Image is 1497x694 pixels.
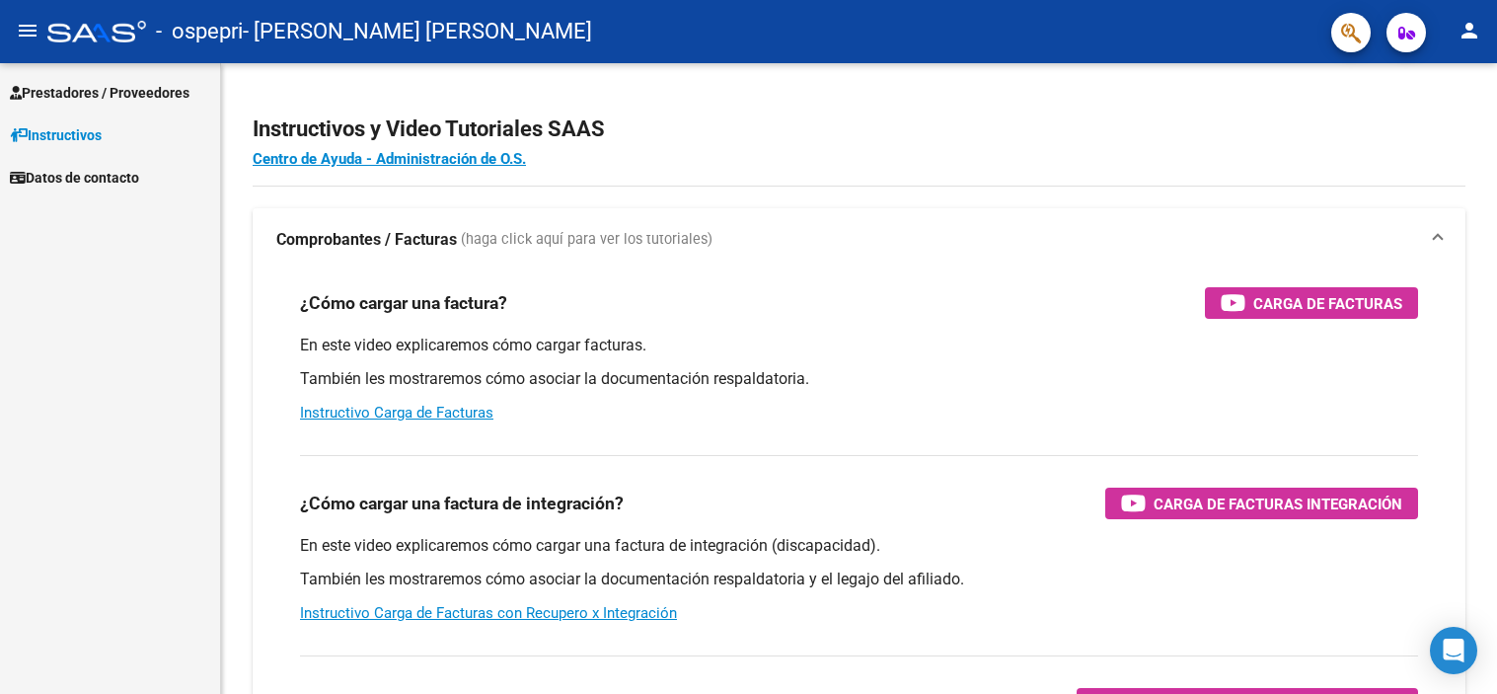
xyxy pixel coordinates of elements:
[300,289,507,317] h3: ¿Cómo cargar una factura?
[253,150,526,168] a: Centro de Ayuda - Administración de O.S.
[1458,19,1481,42] mat-icon: person
[156,10,243,53] span: - ospepri
[253,111,1465,148] h2: Instructivos y Video Tutoriales SAAS
[300,404,493,422] a: Instructivo Carga de Facturas
[276,229,457,251] strong: Comprobantes / Facturas
[253,208,1465,271] mat-expansion-panel-header: Comprobantes / Facturas (haga click aquí para ver los tutoriales)
[1430,627,1477,674] div: Open Intercom Messenger
[300,335,1418,356] p: En este video explicaremos cómo cargar facturas.
[300,569,1418,590] p: También les mostraremos cómo asociar la documentación respaldatoria y el legajo del afiliado.
[300,604,677,622] a: Instructivo Carga de Facturas con Recupero x Integración
[300,490,624,517] h3: ¿Cómo cargar una factura de integración?
[461,229,712,251] span: (haga click aquí para ver los tutoriales)
[10,167,139,189] span: Datos de contacto
[16,19,39,42] mat-icon: menu
[1154,492,1402,516] span: Carga de Facturas Integración
[243,10,592,53] span: - [PERSON_NAME] [PERSON_NAME]
[1205,287,1418,319] button: Carga de Facturas
[1253,291,1402,316] span: Carga de Facturas
[1105,488,1418,519] button: Carga de Facturas Integración
[10,124,102,146] span: Instructivos
[300,368,1418,390] p: También les mostraremos cómo asociar la documentación respaldatoria.
[300,535,1418,557] p: En este video explicaremos cómo cargar una factura de integración (discapacidad).
[10,82,189,104] span: Prestadores / Proveedores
